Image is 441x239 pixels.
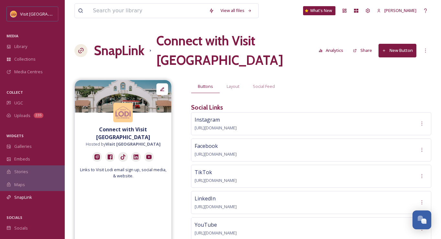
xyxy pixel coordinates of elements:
span: Buttons [198,83,213,90]
span: Visit [GEOGRAPHIC_DATA] [20,11,70,17]
input: Search your library [90,4,206,18]
h1: Connect with Visit [GEOGRAPHIC_DATA] [156,31,315,70]
span: Social Feed [253,83,275,90]
img: Square%20Social%20Visit%20Lodi.png [113,103,133,122]
span: [URL][DOMAIN_NAME] [195,125,237,131]
span: Socials [14,225,28,231]
span: Stories [14,169,28,175]
button: New Button [379,44,416,57]
a: What's New [303,6,335,15]
strong: Connect with Visit [GEOGRAPHIC_DATA] [96,126,150,141]
div: 235 [34,113,43,118]
button: Analytics [315,44,347,57]
span: [PERSON_NAME] [384,7,416,13]
a: Analytics [315,44,350,57]
span: UGC [14,100,23,106]
span: Uploads [14,113,30,119]
span: MEDIA [6,33,18,38]
span: Links to Visit Lodi email sign up, social media, & website. [78,167,168,179]
span: Facebook [195,142,218,149]
span: [URL][DOMAIN_NAME] [195,204,237,209]
span: LinkedIn [195,195,216,202]
a: SnapLink [94,41,144,60]
strong: Visit [GEOGRAPHIC_DATA] [106,141,161,147]
span: Layout [227,83,239,90]
a: View all files [217,4,255,17]
span: [URL][DOMAIN_NAME] [195,177,237,183]
span: Media Centres [14,69,43,75]
span: Hosted by [86,141,161,147]
span: [URL][DOMAIN_NAME] [195,151,237,157]
a: [PERSON_NAME] [374,4,420,17]
span: YouTube [195,221,217,228]
button: Open Chat [413,210,431,229]
span: Library [14,43,27,50]
span: COLLECT [6,90,23,95]
span: [URL][DOMAIN_NAME] [195,230,237,236]
img: 7d11fc83-7199-42a2-82a7-af4cdd7d0304.jpg [75,80,171,113]
span: Collections [14,56,36,62]
span: Embeds [14,156,30,162]
span: SnapLink [14,194,32,200]
span: Instagram [195,116,220,123]
span: SOCIALS [6,215,22,220]
span: Galleries [14,143,32,149]
button: Share [350,44,375,57]
span: Maps [14,182,25,188]
img: Square%20Social%20Visit%20Lodi.png [10,11,17,17]
h3: Social Links [191,103,223,112]
span: TikTok [195,169,212,176]
span: WIDGETS [6,133,24,138]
